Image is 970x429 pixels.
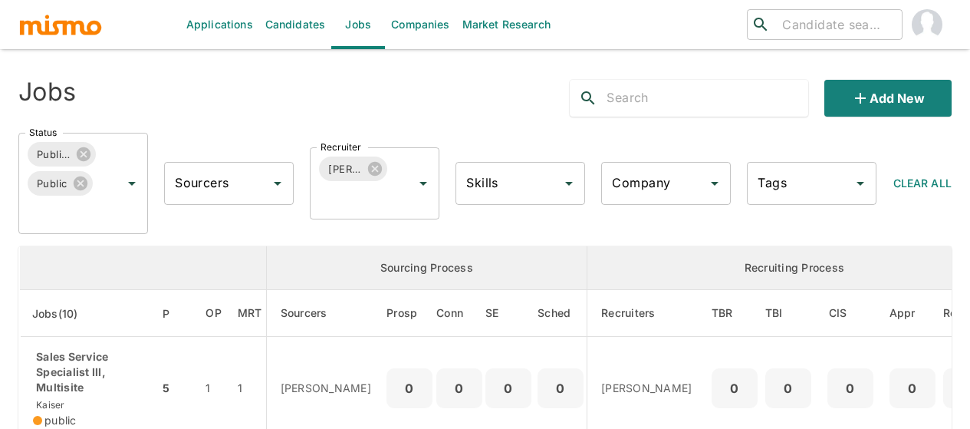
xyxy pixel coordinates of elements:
th: To Be Interviewed [761,290,815,337]
input: Search [607,86,808,111]
span: Clear All [893,177,952,190]
th: Sourcing Process [266,246,587,290]
th: Sourcers [266,290,386,337]
div: Published [28,142,96,167]
th: Market Research Total [234,290,266,337]
label: Status [29,126,57,139]
span: Kaiser [33,399,65,411]
label: Recruiter [321,140,361,153]
p: [PERSON_NAME] [281,381,375,396]
th: Approved [886,290,939,337]
span: Jobs(10) [32,305,98,323]
p: 0 [442,378,476,399]
th: Sent Emails [482,290,534,337]
p: 0 [718,378,751,399]
button: Open [704,173,725,194]
div: [PERSON_NAME] [319,157,387,181]
th: Prospects [386,290,436,337]
h4: Jobs [18,77,76,107]
th: Open Positions [193,290,234,337]
p: Sales Service Specialist III, Multisite [33,349,146,395]
p: 0 [834,378,867,399]
button: Add new [824,80,952,117]
p: 0 [492,378,525,399]
th: To Be Reviewed [708,290,761,337]
input: Candidate search [776,14,896,35]
span: P [163,305,189,323]
button: search [570,80,607,117]
img: logo [18,13,103,36]
th: Sched [534,290,587,337]
button: Open [413,173,434,194]
button: Open [267,173,288,194]
img: Maia Reyes [912,9,942,40]
button: Open [850,173,871,194]
p: 0 [393,378,426,399]
p: 0 [896,378,929,399]
p: 0 [544,378,577,399]
p: [PERSON_NAME] [601,381,695,396]
span: Published [28,146,80,163]
th: Priority [159,290,193,337]
th: Client Interview Scheduled [815,290,886,337]
button: Open [558,173,580,194]
button: Open [121,173,143,194]
span: [PERSON_NAME] [319,160,371,178]
th: Recruiters [587,290,708,337]
span: public [44,413,77,428]
th: Connections [436,290,482,337]
div: Public [28,171,93,196]
span: Public [28,175,77,193]
p: 0 [771,378,805,399]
